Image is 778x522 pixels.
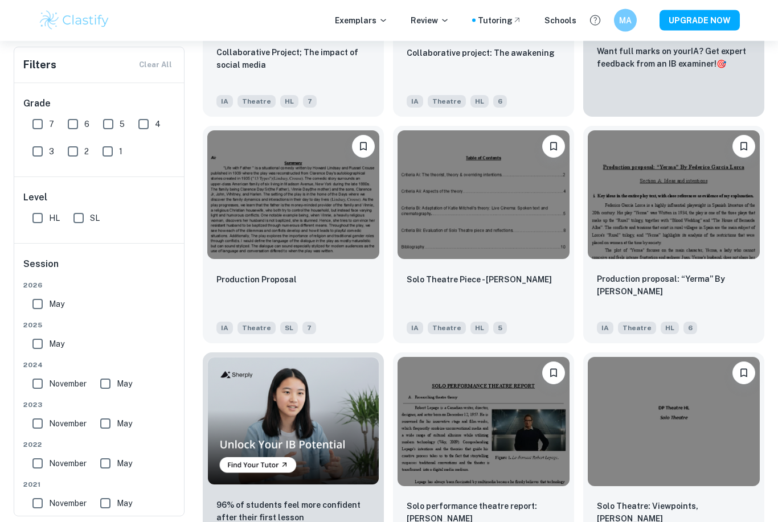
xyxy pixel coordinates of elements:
[470,96,489,108] span: HL
[49,118,54,130] span: 7
[23,439,176,450] span: 2022
[23,400,176,410] span: 2023
[23,257,176,280] h6: Session
[588,131,760,260] img: Theatre IA example thumbnail: Production proposal: “Yerma” By Federico
[732,362,755,385] button: Bookmark
[23,57,56,73] h6: Filters
[618,322,656,335] span: Theatre
[585,11,605,30] button: Help and Feedback
[683,322,697,335] span: 6
[84,118,89,130] span: 6
[203,126,384,344] a: BookmarkProduction ProposalIATheatreSL7
[49,417,87,430] span: November
[207,131,379,260] img: Theatre IA example thumbnail: Production Proposal
[393,126,574,344] a: BookmarkSolo Theatre Piece - Katie Mitchell IATheatreHL5
[493,96,507,108] span: 6
[216,274,297,286] p: Production Proposal
[38,9,110,32] img: Clastify logo
[303,96,317,108] span: 7
[238,322,276,335] span: Theatre
[614,9,637,32] button: MA
[207,357,379,486] img: Thumbnail
[428,322,466,335] span: Theatre
[716,60,726,69] span: 🎯
[335,14,388,27] p: Exemplars
[544,14,576,27] a: Schools
[661,322,679,335] span: HL
[49,298,64,310] span: May
[352,135,375,158] button: Bookmark
[84,145,89,158] span: 2
[407,47,555,60] p: Collaborative project: The awakening
[238,96,276,108] span: Theatre
[119,145,122,158] span: 1
[155,118,161,130] span: 4
[732,135,755,158] button: Bookmark
[120,118,125,130] span: 5
[619,14,632,27] h6: MA
[23,479,176,490] span: 2021
[23,280,176,290] span: 2026
[398,357,570,487] img: Theatre IA example thumbnail: Solo performance theatre report: Robert
[407,274,552,286] p: Solo Theatre Piece - Katie Mitchell
[302,322,316,335] span: 7
[49,497,87,509] span: November
[23,97,176,110] h6: Grade
[216,322,233,335] span: IA
[470,322,489,335] span: HL
[597,322,613,335] span: IA
[411,14,449,27] p: Review
[117,457,132,470] span: May
[398,131,570,260] img: Theatre IA example thumbnail: Solo Theatre Piece - Katie Mitchell
[542,362,565,385] button: Bookmark
[49,377,87,390] span: November
[117,377,132,390] span: May
[583,126,764,344] a: BookmarkProduction proposal: “Yerma” By Federico García LorcaIATheatreHL6
[280,322,298,335] span: SL
[597,273,751,298] p: Production proposal: “Yerma” By Federico García Lorca
[117,417,132,430] span: May
[23,320,176,330] span: 2025
[49,212,60,224] span: HL
[428,96,466,108] span: Theatre
[493,322,507,335] span: 5
[478,14,522,27] a: Tutoring
[588,357,760,487] img: Theatre IA example thumbnail: Solo Theatre: Viewpoints, Anne Bogart
[90,212,100,224] span: SL
[542,135,565,158] button: Bookmark
[49,338,64,350] span: May
[407,96,423,108] span: IA
[23,191,176,204] h6: Level
[407,322,423,335] span: IA
[23,360,176,370] span: 2024
[49,145,54,158] span: 3
[117,497,132,509] span: May
[660,10,740,31] button: UPGRADE NOW
[216,96,233,108] span: IA
[49,457,87,470] span: November
[597,46,751,71] p: Want full marks on your IA ? Get expert feedback from an IB examiner!
[280,96,298,108] span: HL
[216,47,370,72] p: Collaborative Project; The impact of social media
